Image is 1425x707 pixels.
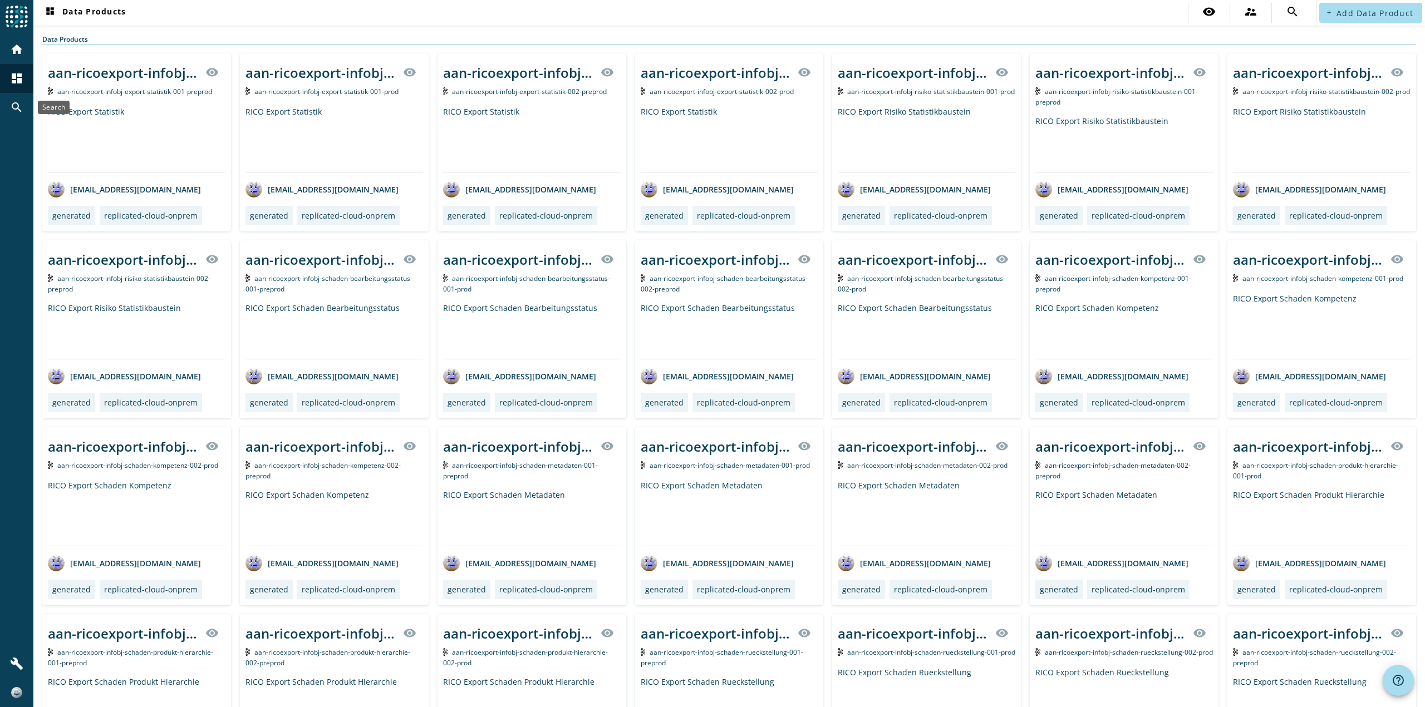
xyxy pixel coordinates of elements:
div: RICO Export Schaden Kompetenz [1233,293,1411,359]
div: aan-ricoexport-infobj-schaden-metadaten-002-_stage_ [838,437,989,456]
div: aan-ricoexport-infobj-schaden-kompetenz-001-_stage_ [1035,250,1186,269]
div: aan-ricoexport-infobj-schaden-rueckstellung-001-_stage_ [838,624,989,642]
div: aan-ricoexport-infobj-schaden-rueckstellung-001-_stage_ [641,624,792,642]
div: RICO Export Schaden Metadaten [1035,490,1213,546]
span: Kafka Topic: aan-ricoexport-infobj-schaden-bearbeitungsstatus-001-preprod [245,274,413,294]
div: replicated-cloud-onprem [894,584,987,595]
div: generated [645,584,684,595]
img: Kafka Topic: aan-ricoexport-infobj-export-statistik-002-prod [641,87,646,95]
mat-icon: visibility [995,439,1009,453]
mat-icon: supervisor_account [1244,5,1257,18]
span: Kafka Topic: aan-ricoexport-infobj-schaden-metadaten-001-prod [650,461,810,470]
img: Kafka Topic: aan-ricoexport-infobj-schaden-produkt-hierarchie-002-preprod [245,648,250,656]
div: [EMAIL_ADDRESS][DOMAIN_NAME] [443,368,596,384]
div: [EMAIL_ADDRESS][DOMAIN_NAME] [1035,368,1188,384]
div: replicated-cloud-onprem [894,210,987,221]
div: aan-ricoexport-infobj-schaden-kompetenz-002-_stage_ [245,437,396,456]
mat-icon: visibility [1193,439,1206,453]
img: Kafka Topic: aan-ricoexport-infobj-schaden-metadaten-002-prod [838,461,843,469]
img: Kafka Topic: aan-ricoexport-infobj-schaden-kompetenz-001-prod [1233,274,1238,282]
mat-icon: build [10,657,23,670]
mat-icon: visibility [601,253,614,266]
div: aan-ricoexport-infobj-schaden-kompetenz-002-_stage_ [48,437,199,456]
div: aan-ricoexport-infobj-schaden-metadaten-001-_stage_ [641,437,792,456]
div: [EMAIL_ADDRESS][DOMAIN_NAME] [245,555,399,571]
img: avatar [245,555,262,571]
span: Kafka Topic: aan-ricoexport-infobj-schaden-produkt-hierarchie-001-preprod [48,647,213,668]
img: Kafka Topic: aan-ricoexport-infobj-schaden-produkt-hierarchie-001-prod [1233,461,1238,469]
img: avatar [1233,181,1250,197]
mat-icon: visibility [1193,66,1206,79]
div: RICO Export Statistik [48,106,225,172]
mat-icon: visibility [798,439,811,453]
span: Kafka Topic: aan-ricoexport-infobj-risiko-statistikbaustein-002-prod [1242,87,1410,96]
img: 4630c00465cddc62c5e0d48377b6cd43 [11,687,22,698]
img: Kafka Topic: aan-ricoexport-infobj-schaden-bearbeitungsstatus-001-prod [443,274,448,282]
div: RICO Export Risiko Statistikbaustein [1233,106,1411,172]
mat-icon: visibility [403,439,416,453]
div: RICO Export Schaden Bearbeitungsstatus [838,303,1015,359]
div: aan-ricoexport-infobj-schaden-produkt-hierarchie-002-_stage_ [245,624,396,642]
mat-icon: visibility [205,439,219,453]
span: Kafka Topic: aan-ricoexport-infobj-schaden-metadaten-002-prod [847,461,1008,470]
img: Kafka Topic: aan-ricoexport-infobj-risiko-statistikbaustein-002-preprod [48,274,53,282]
div: replicated-cloud-onprem [697,397,790,408]
span: Kafka Topic: aan-ricoexport-infobj-schaden-produkt-hierarchie-001-prod [1233,461,1398,481]
div: RICO Export Schaden Metadaten [641,480,818,546]
div: RICO Export Statistik [245,106,423,172]
div: RICO Export Risiko Statistikbaustein [1035,116,1213,172]
mat-icon: visibility [1193,253,1206,266]
div: RICO Export Risiko Statistikbaustein [838,106,1015,172]
div: [EMAIL_ADDRESS][DOMAIN_NAME] [641,181,794,197]
div: replicated-cloud-onprem [104,584,198,595]
div: replicated-cloud-onprem [1092,584,1185,595]
img: Kafka Topic: aan-ricoexport-infobj-schaden-rueckstellung-002-prod [1035,648,1040,656]
div: aan-ricoexport-infobj-risiko-statistikbaustein-001-_stage_ [838,63,989,82]
span: Kafka Topic: aan-ricoexport-infobj-schaden-bearbeitungsstatus-001-prod [443,274,611,294]
span: Kafka Topic: aan-ricoexport-infobj-schaden-bearbeitungsstatus-002-preprod [641,274,808,294]
div: generated [1040,584,1078,595]
img: Kafka Topic: aan-ricoexport-infobj-schaden-produkt-hierarchie-001-preprod [48,648,53,656]
img: spoud-logo.svg [6,6,28,28]
span: Kafka Topic: aan-ricoexport-infobj-schaden-kompetenz-001-prod [1242,274,1403,283]
mat-icon: visibility [1193,626,1206,640]
div: [EMAIL_ADDRESS][DOMAIN_NAME] [245,368,399,384]
div: replicated-cloud-onprem [302,210,395,221]
span: Kafka Topic: aan-ricoexport-infobj-schaden-produkt-hierarchie-002-prod [443,647,608,668]
div: RICO Export Statistik [641,106,818,172]
span: Kafka Topic: aan-ricoexport-infobj-schaden-rueckstellung-002-preprod [1233,647,1396,668]
span: Kafka Topic: aan-ricoexport-infobj-schaden-kompetenz-002-preprod [245,461,401,481]
mat-icon: visibility [205,66,219,79]
div: generated [1237,210,1276,221]
img: avatar [1035,368,1052,384]
img: avatar [641,555,657,571]
div: generated [52,397,91,408]
div: Data Products [42,34,1416,45]
div: generated [52,210,91,221]
div: RICO Export Schaden Bearbeitungsstatus [245,303,423,359]
mat-icon: visibility [798,253,811,266]
img: Kafka Topic: aan-ricoexport-infobj-risiko-statistikbaustein-002-prod [1233,87,1238,95]
div: aan-ricoexport-infobj-export-statistik-002-_stage_ [641,63,792,82]
mat-icon: visibility [1390,626,1404,640]
span: Kafka Topic: aan-ricoexport-infobj-export-statistik-002-preprod [452,87,607,96]
img: avatar [1035,181,1052,197]
img: Kafka Topic: aan-ricoexport-infobj-export-statistik-001-preprod [48,87,53,95]
div: replicated-cloud-onprem [302,584,395,595]
mat-icon: visibility [798,626,811,640]
div: [EMAIL_ADDRESS][DOMAIN_NAME] [443,555,596,571]
img: avatar [1035,555,1052,571]
div: generated [1040,397,1078,408]
mat-icon: dashboard [10,72,23,85]
div: aan-ricoexport-infobj-schaden-rueckstellung-002-_stage_ [1035,624,1186,642]
div: replicated-cloud-onprem [894,397,987,408]
div: [EMAIL_ADDRESS][DOMAIN_NAME] [48,555,201,571]
div: [EMAIL_ADDRESS][DOMAIN_NAME] [1233,555,1386,571]
span: Add Data Product [1336,8,1413,18]
div: replicated-cloud-onprem [302,397,395,408]
div: replicated-cloud-onprem [697,210,790,221]
span: Kafka Topic: aan-ricoexport-infobj-export-statistik-001-preprod [57,87,212,96]
span: Kafka Topic: aan-ricoexport-infobj-risiko-statistikbaustein-001-preprod [1035,87,1198,107]
img: avatar [48,555,65,571]
div: [EMAIL_ADDRESS][DOMAIN_NAME] [1233,368,1386,384]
